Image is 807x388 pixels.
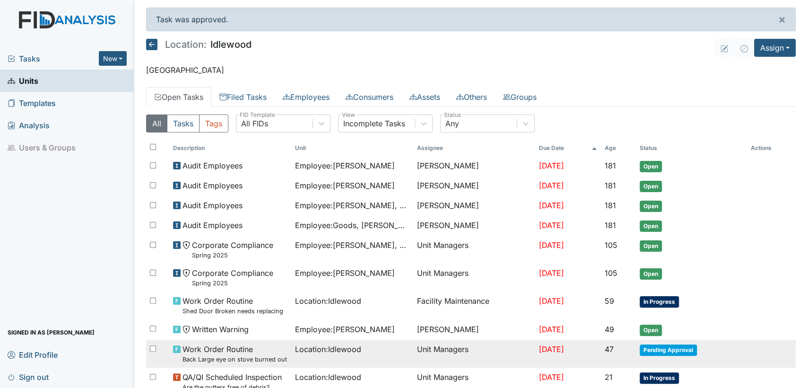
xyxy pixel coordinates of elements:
td: Unit Managers [413,340,535,368]
span: In Progress [640,372,679,384]
td: Unit Managers [413,236,535,264]
div: Task was approved. [146,8,796,31]
span: [DATE] [538,344,564,354]
span: Audit Employees [182,180,243,191]
span: [DATE] [538,220,564,230]
button: Tags [199,115,228,132]
span: Audit Employees [182,200,243,211]
span: In Progress [640,296,679,308]
span: Location : Idlewood [295,371,361,383]
span: Employee : [PERSON_NAME] [295,267,395,279]
span: Employee : [PERSON_NAME] [295,324,395,335]
td: [PERSON_NAME] [413,176,535,196]
span: [DATE] [538,372,564,382]
span: Work Order Routine Back Large eye on stove burned out [182,344,287,364]
span: Signed in as [PERSON_NAME] [8,325,95,340]
th: Toggle SortBy [601,140,636,156]
a: Others [448,87,495,107]
td: [PERSON_NAME] [413,320,535,340]
span: 181 [605,181,616,190]
span: 59 [605,296,614,306]
button: New [99,51,127,66]
span: Sign out [8,370,49,384]
span: [DATE] [538,325,564,334]
a: Assets [401,87,448,107]
span: 105 [605,240,617,250]
input: Toggle All Rows Selected [150,144,156,150]
td: Unit Managers [413,264,535,291]
span: Open [640,325,662,336]
th: Toggle SortBy [169,140,291,156]
a: Filed Tasks [211,87,275,107]
span: [DATE] [538,296,564,306]
span: Open [640,181,662,192]
span: [DATE] [538,181,564,190]
span: Units [8,73,38,88]
p: [GEOGRAPHIC_DATA] [146,64,796,76]
th: Toggle SortBy [291,140,413,156]
h5: Idlewood [146,39,252,50]
small: Back Large eye on stove burned out [182,355,287,364]
div: Any [445,118,459,129]
span: Audit Employees [182,160,243,171]
td: [PERSON_NAME] [413,196,535,216]
span: [DATE] [538,161,564,170]
span: Work Order Routine Shed Door Broken needs replacing [182,295,283,316]
button: Assign [754,39,796,57]
span: Employee : [PERSON_NAME], Janical [295,239,409,251]
span: Corporate Compliance Spring 2025 [192,267,273,288]
a: Open Tasks [146,87,211,107]
span: Location : Idlewood [295,295,361,307]
span: 21 [605,372,613,382]
span: 49 [605,325,614,334]
small: Spring 2025 [192,251,273,260]
span: Location: [165,40,207,49]
span: Open [640,161,662,172]
th: Toggle SortBy [636,140,747,156]
span: Open [640,220,662,232]
div: Incomplete Tasks [343,118,405,129]
span: [DATE] [538,201,564,210]
span: Analysis [8,118,50,132]
a: Consumers [338,87,401,107]
small: Shed Door Broken needs replacing [182,307,283,316]
span: 181 [605,161,616,170]
span: 181 [605,201,616,210]
button: Tasks [167,115,200,132]
span: Edit Profile [8,347,58,362]
span: 105 [605,268,617,278]
a: Groups [495,87,545,107]
span: Open [640,201,662,212]
span: [DATE] [538,268,564,278]
th: Toggle SortBy [535,140,600,156]
span: Pending Approval [640,344,697,356]
td: Facility Maintenance [413,291,535,319]
span: 181 [605,220,616,230]
span: Audit Employees [182,220,243,231]
span: 47 [605,344,614,354]
span: Written Warning [192,324,249,335]
span: Corporate Compliance Spring 2025 [192,239,273,260]
div: All FIDs [241,118,268,129]
td: [PERSON_NAME] [413,216,535,236]
span: Open [640,268,662,280]
span: Employee : [PERSON_NAME] [295,180,395,191]
div: Type filter [146,115,228,132]
span: Open [640,240,662,252]
small: Spring 2025 [192,279,273,288]
span: Employee : Goods, [PERSON_NAME] [295,220,409,231]
a: Employees [275,87,338,107]
span: Employee : [PERSON_NAME], Janical [295,200,409,211]
span: Location : Idlewood [295,344,361,355]
button: × [769,8,795,31]
a: Tasks [8,53,99,64]
span: [DATE] [538,240,564,250]
button: All [146,115,167,132]
td: [PERSON_NAME] [413,156,535,176]
span: Templates [8,96,56,110]
th: Actions [747,140,794,156]
th: Assignee [413,140,535,156]
span: Employee : [PERSON_NAME] [295,160,395,171]
span: × [778,12,786,26]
